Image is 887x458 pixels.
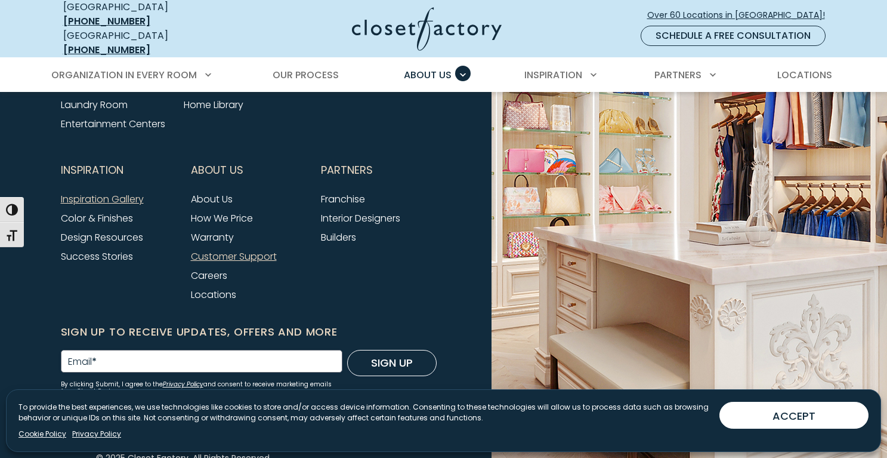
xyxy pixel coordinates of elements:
a: Franchise [321,192,365,206]
a: Success Stories [61,250,133,263]
a: Schedule a Free Consultation [641,26,826,46]
a: Privacy Policy [72,429,121,439]
span: Our Process [273,68,339,82]
button: Sign Up [347,350,437,376]
span: Over 60 Locations in [GEOGRAPHIC_DATA]! [647,9,835,21]
a: Locations [191,288,236,302]
a: Design Resources [61,230,143,244]
a: Privacy Policy [163,380,203,389]
span: Partners [321,155,373,185]
span: Partners [654,68,701,82]
span: Inspiration [61,155,123,185]
span: Organization in Every Room [51,68,197,82]
h6: Sign Up to Receive Updates, Offers and More [61,324,437,340]
a: About Us [191,192,233,206]
a: Laundry Room [61,98,128,112]
a: How We Price [191,211,253,225]
button: Footer Subnav Button - Inspiration [61,155,177,185]
div: [GEOGRAPHIC_DATA] [63,29,236,57]
button: ACCEPT [719,402,869,429]
a: [PHONE_NUMBER] [63,14,150,28]
a: Customer Support [191,250,277,263]
a: Interior Designers [321,211,400,225]
a: Careers [191,269,227,282]
button: Footer Subnav Button - About Us [191,155,307,185]
span: About Us [191,155,243,185]
a: Wall Units [184,79,227,93]
a: Inspiration Gallery [61,192,144,206]
span: Inspiration [524,68,582,82]
button: Footer Subnav Button - Partners [321,155,437,185]
a: Over 60 Locations in [GEOGRAPHIC_DATA]! [647,5,835,26]
a: Kid Spaces [61,79,112,93]
a: Warranty [191,230,234,244]
span: Locations [777,68,832,82]
a: Builders [321,230,356,244]
small: By clicking Submit, I agree to the and consent to receive marketing emails from Closet Factory. [61,381,342,395]
label: Email [68,357,97,367]
nav: Primary Menu [43,59,845,92]
a: Home Library [184,98,243,112]
a: [PHONE_NUMBER] [63,43,150,57]
img: Closet Factory Logo [352,7,502,51]
a: Cookie Policy [18,429,66,439]
span: About Us [404,68,452,82]
p: To provide the best experiences, we use technologies like cookies to store and/or access device i... [18,402,710,423]
a: Entertainment Centers [61,117,165,131]
a: Color & Finishes [61,211,133,225]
